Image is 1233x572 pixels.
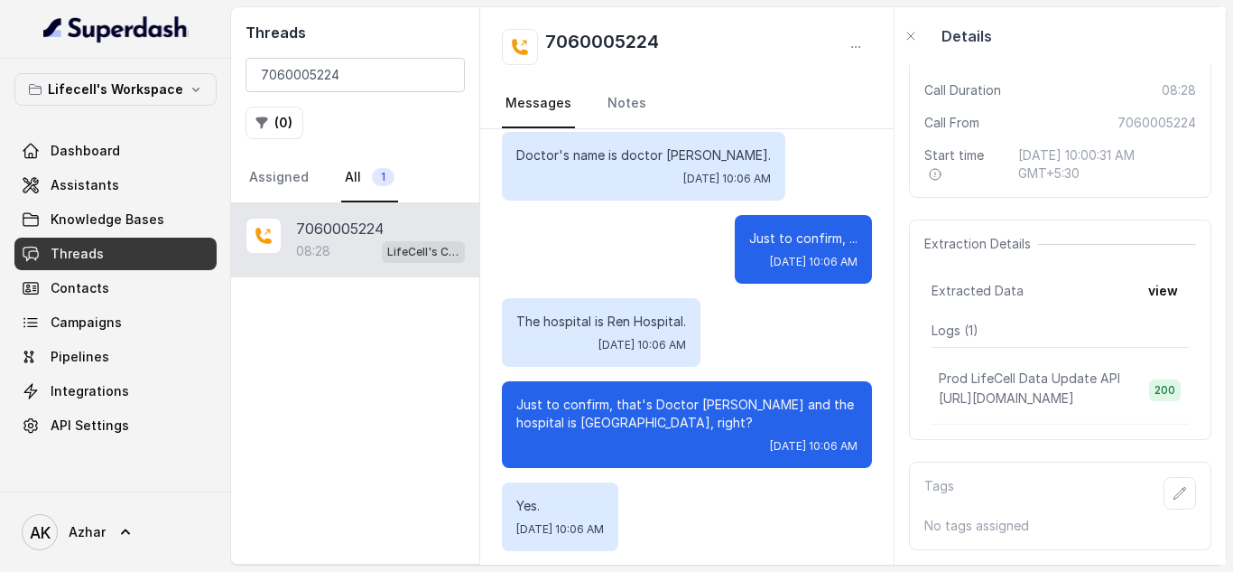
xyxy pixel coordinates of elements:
[14,375,217,408] a: Integrations
[246,58,465,92] input: Search by Call ID or Phone Number
[924,235,1038,253] span: Extraction Details
[30,523,51,542] text: AK
[14,169,217,202] a: Assistants
[14,238,217,270] a: Threads
[939,370,1120,388] p: Prod LifeCell Data Update API
[502,80,575,128] a: Messages
[246,154,465,202] nav: Tabs
[296,242,330,260] p: 08:28
[246,154,312,202] a: Assigned
[516,522,604,537] span: [DATE] 10:06 AM
[941,25,992,47] p: Details
[14,135,217,167] a: Dashboard
[372,168,394,186] span: 1
[939,390,1074,406] span: [URL][DOMAIN_NAME]
[683,172,771,186] span: [DATE] 10:06 AM
[246,22,465,43] h2: Threads
[1137,275,1189,307] button: view
[51,417,129,435] span: API Settings
[1117,114,1196,132] span: 7060005224
[545,29,659,65] h2: 7060005224
[14,341,217,373] a: Pipelines
[387,243,459,261] p: LifeCell's Call Assistant
[14,409,217,442] a: API Settings
[598,338,686,352] span: [DATE] 10:06 AM
[516,146,771,164] p: Doctor's name is doctor [PERSON_NAME].
[924,114,979,132] span: Call From
[770,255,858,269] span: [DATE] 10:06 AM
[770,439,858,454] span: [DATE] 10:06 AM
[1162,81,1196,99] span: 08:28
[51,211,164,229] span: Knowledge Bases
[14,203,217,236] a: Knowledge Bases
[51,382,129,400] span: Integrations
[51,279,109,297] span: Contacts
[14,272,217,305] a: Contacts
[932,282,1024,300] span: Extracted Data
[1149,380,1181,401] span: 200
[51,245,104,263] span: Threads
[51,142,120,160] span: Dashboard
[516,313,686,331] p: The hospital is Ren Hospital.
[14,73,217,106] button: Lifecell's Workspace
[48,79,183,100] p: Lifecell's Workspace
[246,107,303,139] button: (0)
[924,146,1004,183] span: Start time
[14,306,217,339] a: Campaigns
[51,348,109,366] span: Pipelines
[516,497,604,515] p: Yes.
[43,14,189,43] img: light.svg
[69,523,106,541] span: Azhar
[924,517,1196,535] p: No tags assigned
[502,80,872,128] nav: Tabs
[51,176,119,194] span: Assistants
[14,507,217,558] a: Azhar
[341,154,398,202] a: All1
[924,477,954,510] p: Tags
[516,396,858,432] p: Just to confirm, that's Doctor [PERSON_NAME] and the hospital is [GEOGRAPHIC_DATA], right?
[749,230,858,248] p: Just to confirm, ...
[924,81,1001,99] span: Call Duration
[604,80,650,128] a: Notes
[1018,146,1196,183] span: [DATE] 10:00:31 AM GMT+5:30
[51,314,122,332] span: Campaigns
[932,322,1189,340] p: Logs ( 1 )
[296,218,384,239] p: 7060005224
